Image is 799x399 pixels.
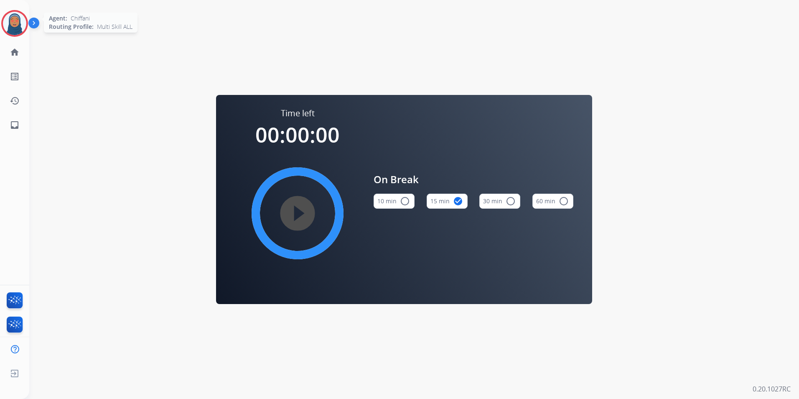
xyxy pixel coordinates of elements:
span: Chiffani [71,14,90,23]
img: avatar [3,12,26,35]
button: 60 min [532,194,573,209]
button: 30 min [479,194,520,209]
mat-icon: radio_button_unchecked [559,196,569,206]
span: Agent: [49,14,67,23]
span: Time left [281,107,315,119]
mat-icon: radio_button_unchecked [400,196,410,206]
p: 0.20.1027RC [753,384,791,394]
mat-icon: check_circle [453,196,463,206]
span: On Break [374,172,573,187]
mat-icon: inbox [10,120,20,130]
span: Routing Profile: [49,23,94,31]
mat-icon: radio_button_unchecked [506,196,516,206]
button: 10 min [374,194,415,209]
button: 15 min [427,194,468,209]
span: 00:00:00 [255,120,340,149]
mat-icon: history [10,96,20,106]
mat-icon: list_alt [10,72,20,82]
mat-icon: play_circle_filled [293,208,303,218]
mat-icon: home [10,47,20,57]
span: Multi Skill ALL [97,23,132,31]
